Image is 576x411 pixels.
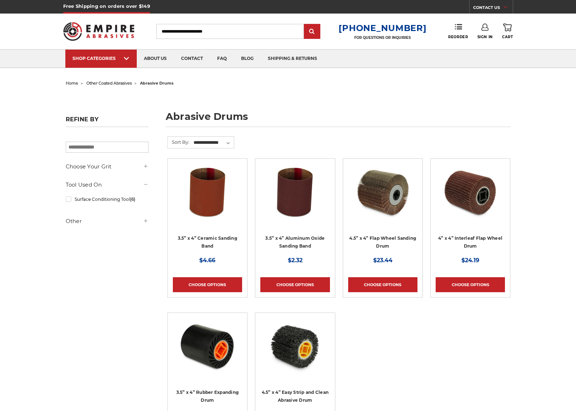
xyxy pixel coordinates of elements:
[442,164,499,221] img: 4 inch interleaf flap wheel drum
[176,390,239,403] a: 3.5” x 4” Rubber Expanding Drum
[66,162,149,171] h5: Choose Your Grit
[173,277,242,292] a: Choose Options
[348,164,417,233] a: 4.5 inch x 4 inch flap wheel sanding drum
[66,181,149,189] h5: Tool Used On
[174,50,210,68] a: contact
[448,35,468,39] span: Reorder
[199,257,215,264] span: $4.66
[168,137,189,147] label: Sort By:
[86,81,132,86] a: other coated abrasives
[260,164,330,233] a: 3.5x4 inch sanding band for expanding rubber drum
[130,197,135,202] span: (6)
[234,50,261,68] a: blog
[66,116,149,127] h5: Refine by
[349,235,416,249] a: 4.5” x 4” Flap Wheel Sanding Drum
[173,318,242,387] a: 3.5 inch rubber expanding drum for sanding belt
[166,112,511,127] h1: abrasive drums
[266,164,324,221] img: 3.5x4 inch sanding band for expanding rubber drum
[192,137,234,148] select: Sort By:
[339,35,426,40] p: FOR QUESTIONS OR INQUIRIES
[266,318,324,375] img: 4.5 inch x 4 inch paint stripping drum
[461,257,479,264] span: $24.19
[137,50,174,68] a: about us
[373,257,392,264] span: $23.44
[179,164,236,221] img: 3.5x4 inch ceramic sanding band for expanding rubber drum
[178,235,237,249] a: 3.5” x 4” Ceramic Sanding Band
[173,164,242,233] a: 3.5x4 inch ceramic sanding band for expanding rubber drum
[72,56,130,61] div: SHOP CATEGORIES
[348,277,417,292] a: Choose Options
[261,50,324,68] a: shipping & returns
[473,4,513,14] a: CONTACT US
[260,277,330,292] a: Choose Options
[265,235,325,249] a: 3.5” x 4” Aluminum Oxide Sanding Band
[354,164,411,221] img: 4.5 inch x 4 inch flap wheel sanding drum
[477,35,493,39] span: Sign In
[63,17,135,45] img: Empire Abrasives
[436,164,505,233] a: 4 inch interleaf flap wheel drum
[140,81,174,86] span: abrasive drums
[502,35,513,39] span: Cart
[448,24,468,39] a: Reorder
[179,318,236,375] img: 3.5 inch rubber expanding drum for sanding belt
[438,235,502,249] a: 4” x 4” Interleaf Flap Wheel Drum
[305,25,319,39] input: Submit
[339,23,426,33] a: [PHONE_NUMBER]
[436,277,505,292] a: Choose Options
[288,257,302,264] span: $2.32
[210,50,234,68] a: faq
[260,318,330,387] a: 4.5 inch x 4 inch paint stripping drum
[262,390,329,403] a: 4.5” x 4” Easy Strip and Clean Abrasive Drum
[66,81,78,86] a: home
[66,193,149,205] a: Surface Conditioning Tool
[502,24,513,39] a: Cart
[66,217,149,225] h5: Other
